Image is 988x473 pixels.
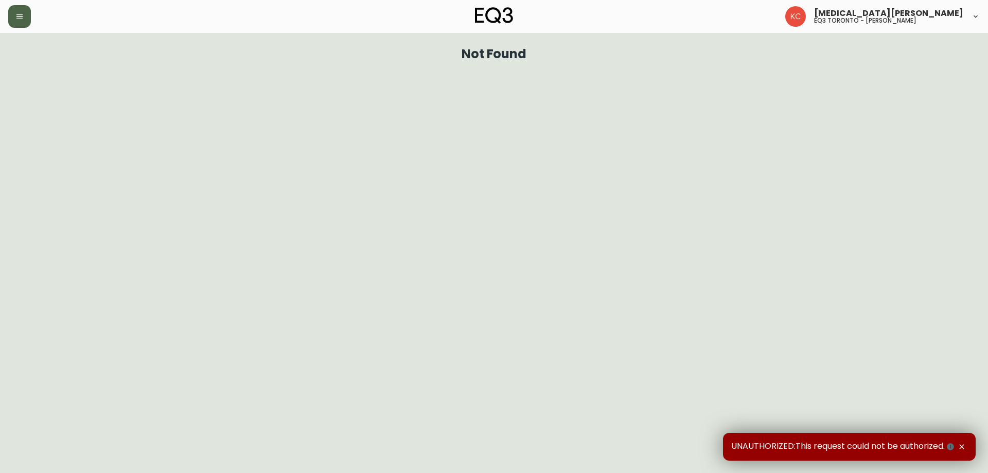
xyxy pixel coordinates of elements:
[475,7,513,24] img: logo
[462,49,527,59] h1: Not Found
[814,17,916,24] h5: eq3 toronto - [PERSON_NAME]
[785,6,806,27] img: 6487344ffbf0e7f3b216948508909409
[814,9,963,17] span: [MEDICAL_DATA][PERSON_NAME]
[731,441,956,452] span: UNAUTHORIZED:This request could not be authorized.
